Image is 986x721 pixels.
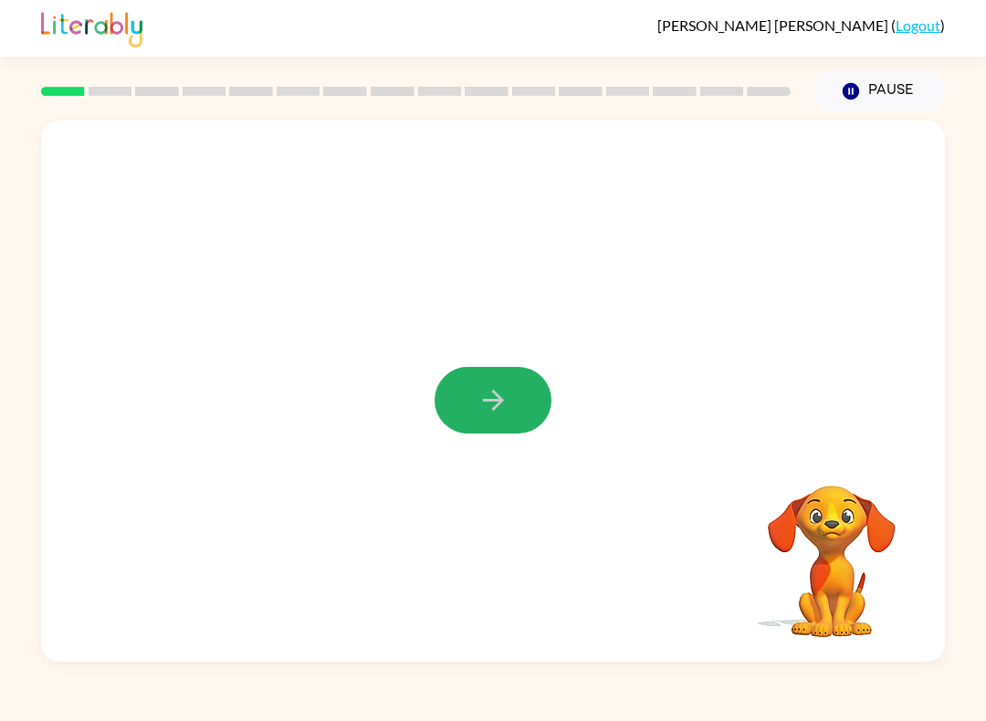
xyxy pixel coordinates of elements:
[896,16,940,34] a: Logout
[657,16,891,34] span: [PERSON_NAME] [PERSON_NAME]
[41,7,142,47] img: Literably
[657,16,945,34] div: ( )
[813,70,945,112] button: Pause
[740,457,923,640] video: Your browser must support playing .mp4 files to use Literably. Please try using another browser.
